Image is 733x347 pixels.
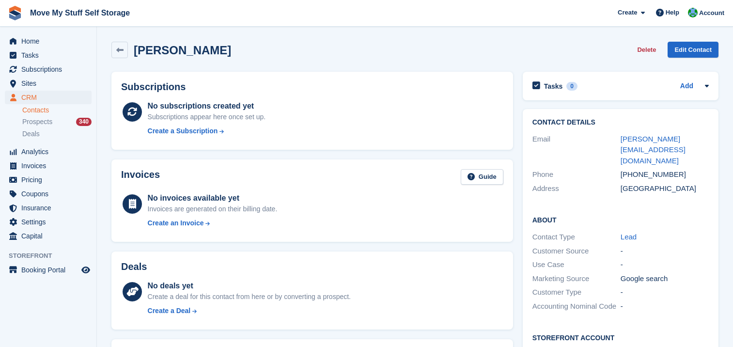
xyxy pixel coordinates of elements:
a: Guide [461,169,503,185]
a: Contacts [22,106,92,115]
div: - [621,259,709,270]
a: menu [5,77,92,90]
h2: [PERSON_NAME] [134,44,231,57]
div: - [621,287,709,298]
div: Address [532,183,621,194]
h2: Deals [121,261,147,272]
h2: Tasks [544,82,563,91]
div: Email [532,134,621,167]
div: Customer Type [532,287,621,298]
a: menu [5,173,92,187]
div: Create a deal for this contact from here or by converting a prospect. [148,292,351,302]
span: Storefront [9,251,96,261]
span: Create [618,8,637,17]
a: Move My Stuff Self Storage [26,5,134,21]
a: Deals [22,129,92,139]
h2: Storefront Account [532,332,709,342]
div: Contact Type [532,232,621,243]
a: Edit Contact [668,42,718,58]
a: menu [5,63,92,76]
div: No invoices available yet [148,192,278,204]
span: Analytics [21,145,79,158]
a: [PERSON_NAME][EMAIL_ADDRESS][DOMAIN_NAME] [621,135,686,165]
span: Tasks [21,48,79,62]
span: Deals [22,129,40,139]
h2: About [532,215,709,224]
span: Settings [21,215,79,229]
h2: Contact Details [532,119,709,126]
span: Booking Portal [21,263,79,277]
div: Create a Subscription [148,126,218,136]
a: menu [5,229,92,243]
a: Add [680,81,693,92]
a: menu [5,91,92,104]
span: Capital [21,229,79,243]
span: Subscriptions [21,63,79,76]
div: No deals yet [148,280,351,292]
div: Accounting Nominal Code [532,301,621,312]
a: menu [5,159,92,173]
div: Marketing Source [532,273,621,284]
img: Dan [688,8,698,17]
span: Help [666,8,679,17]
a: Preview store [80,264,92,276]
div: Customer Source [532,246,621,257]
button: Delete [633,42,660,58]
div: - [621,246,709,257]
span: Sites [21,77,79,90]
a: Create a Subscription [148,126,266,136]
div: Invoices are generated on their billing date. [148,204,278,214]
h2: Subscriptions [121,81,503,93]
span: Prospects [22,117,52,126]
div: Create a Deal [148,306,191,316]
div: No subscriptions created yet [148,100,266,112]
a: Create an Invoice [148,218,278,228]
a: menu [5,34,92,48]
div: 0 [566,82,577,91]
a: menu [5,187,92,201]
a: menu [5,48,92,62]
span: Insurance [21,201,79,215]
div: Create an Invoice [148,218,204,228]
div: Google search [621,273,709,284]
h2: Invoices [121,169,160,185]
a: menu [5,215,92,229]
a: Create a Deal [148,306,351,316]
span: Coupons [21,187,79,201]
img: stora-icon-8386f47178a22dfd0bd8f6a31ec36ba5ce8667c1dd55bd0f319d3a0aa187defe.svg [8,6,22,20]
a: menu [5,145,92,158]
div: [GEOGRAPHIC_DATA] [621,183,709,194]
div: Phone [532,169,621,180]
span: Account [699,8,724,18]
span: CRM [21,91,79,104]
a: menu [5,263,92,277]
a: menu [5,201,92,215]
div: Use Case [532,259,621,270]
span: Invoices [21,159,79,173]
a: Prospects 340 [22,117,92,127]
div: 340 [76,118,92,126]
div: - [621,301,709,312]
div: Subscriptions appear here once set up. [148,112,266,122]
a: Lead [621,233,637,241]
span: Pricing [21,173,79,187]
div: [PHONE_NUMBER] [621,169,709,180]
span: Home [21,34,79,48]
